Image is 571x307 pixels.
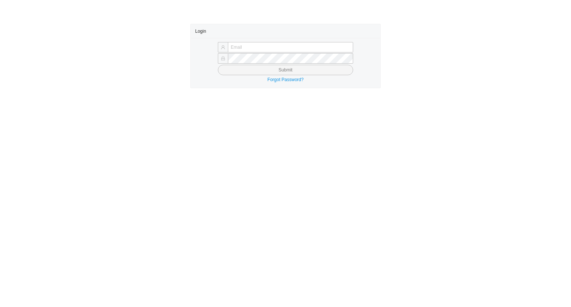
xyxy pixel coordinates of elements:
input: Email [228,42,353,52]
span: user [221,45,225,49]
span: lock [221,56,225,61]
div: Login [195,24,376,38]
a: Forgot Password? [267,77,303,82]
button: Submit [218,65,353,75]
